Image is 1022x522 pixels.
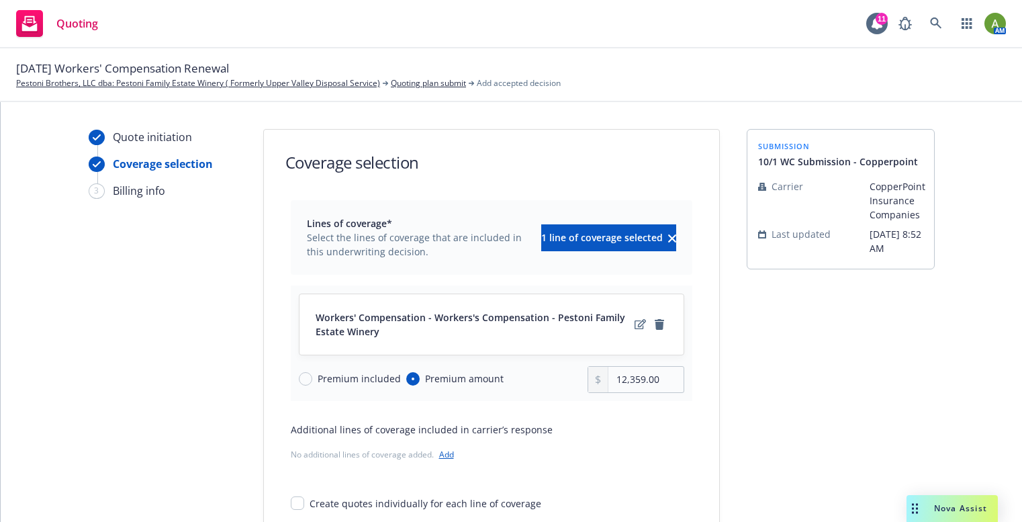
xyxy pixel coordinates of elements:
div: No additional lines of coverage added. [291,447,692,462]
span: Quoting [56,18,98,29]
span: [DATE] Workers' Compensation Renewal [16,60,229,77]
div: Quote initiation [113,129,192,145]
span: Premium amount [425,372,504,386]
span: Lines of coverage* [307,216,533,230]
h1: Coverage selection [285,151,419,173]
a: Quoting [11,5,103,42]
a: Pestoni Brothers, LLC dba: Pestoni Family Estate Winery ( Formerly Upper Valley Disposal Service) [16,77,380,89]
div: 11 [876,13,888,25]
span: Nova Assist [934,503,987,514]
div: Coverage selection [113,156,213,172]
input: 0.00 [608,367,683,392]
span: Select the lines of coverage that are included in this underwriting decision. [307,230,533,259]
a: Report a Bug [892,10,919,37]
svg: clear selection [668,234,676,243]
span: Carrier [772,179,803,193]
a: Search [923,10,949,37]
input: Premium included [299,372,312,386]
span: [DATE] 8:52 AM [870,227,925,255]
span: CopperPoint Insurance Companies [870,179,925,222]
a: Quoting plan submit [391,77,466,89]
span: 1 line of coverage selected [541,231,663,244]
div: Drag to move [907,495,923,522]
a: Add [439,449,454,460]
span: Last updated [772,227,831,241]
span: Add accepted decision [477,77,561,89]
span: Workers' Compensation - Workers's Compensation - Pestoni Family Estate Winery [316,310,633,339]
div: 3 [89,183,105,199]
button: Nova Assist [907,495,998,522]
span: submission [758,140,918,152]
button: 1 line of coverage selectedclear selection [541,224,676,251]
img: photo [984,13,1006,34]
div: Billing info [113,183,165,199]
input: Premium amount [406,372,420,386]
a: edit [633,316,649,333]
div: Additional lines of coverage included in carrier’s response [291,423,692,437]
div: Create quotes individually for each line of coverage [310,496,541,511]
a: Switch app [954,10,980,37]
span: Premium included [318,372,401,386]
span: 10/1 WC Submission - Copperpoint [758,155,918,169]
a: remove [651,316,667,333]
